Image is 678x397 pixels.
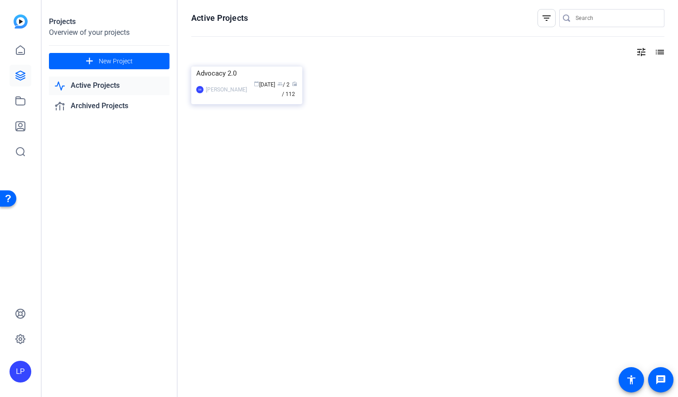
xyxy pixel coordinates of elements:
[254,81,259,86] span: calendar_today
[277,81,290,88] span: / 2
[292,81,297,86] span: radio
[654,47,664,57] mat-icon: list
[254,81,275,88] span: [DATE]
[196,86,203,93] div: DB
[49,53,169,69] button: New Project
[49,77,169,95] a: Active Projects
[541,13,552,24] mat-icon: filter_list
[10,361,31,383] div: LP
[49,97,169,115] a: Archived Projects
[14,14,28,29] img: blue-gradient.svg
[206,85,247,94] div: [PERSON_NAME]
[636,47,647,57] mat-icon: tune
[49,16,169,27] div: Projects
[655,374,666,385] mat-icon: message
[84,56,95,67] mat-icon: add
[196,67,297,80] div: Advocacy 2.0
[626,374,637,385] mat-icon: accessibility
[49,27,169,38] div: Overview of your projects
[277,81,283,86] span: group
[576,13,657,24] input: Search
[191,13,248,24] h1: Active Projects
[99,57,133,66] span: New Project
